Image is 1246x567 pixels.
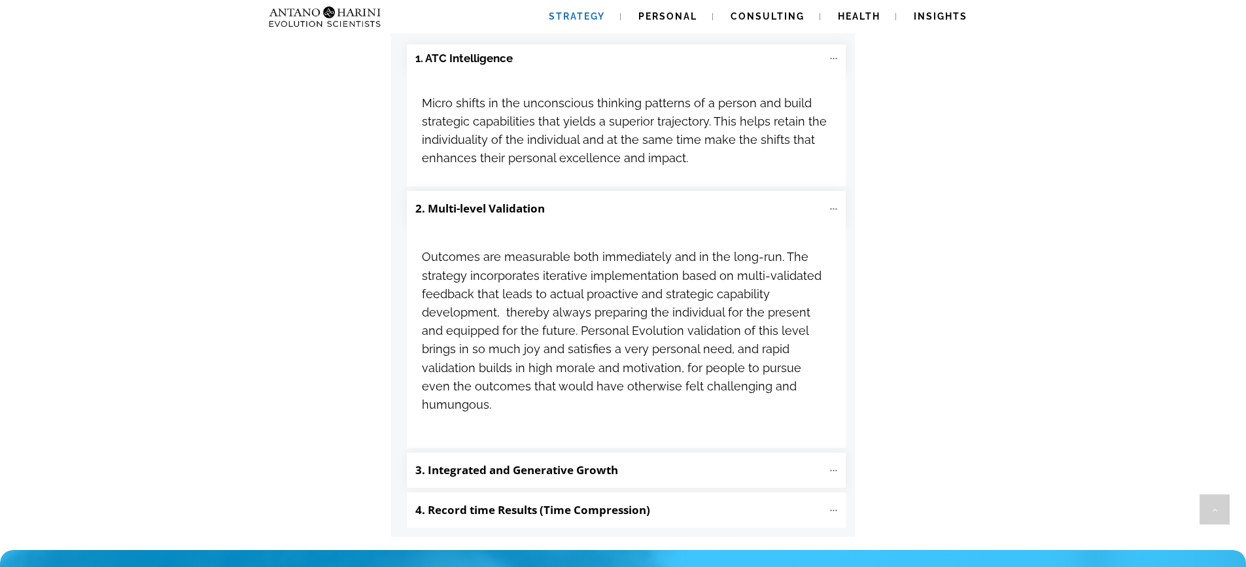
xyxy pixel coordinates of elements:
[415,51,513,66] b: 1. ATC Intelligence
[838,11,880,22] span: Health
[638,11,697,22] span: Personal
[731,11,805,22] span: Consulting
[422,250,822,411] span: Outcomes are measurable both immediately and in the long-run. The strategy incorporates iterative...
[415,502,650,517] b: 4. Record time Results (Time Compression)
[914,11,967,22] span: Insights
[415,462,618,477] b: 3. Integrated and Generative Growth
[422,96,827,165] span: Micro shifts in the unconscious thinking patterns of a person and build strategic capabilities th...
[549,11,605,22] span: Strategy
[415,201,545,216] b: 2. Multi-level Validation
